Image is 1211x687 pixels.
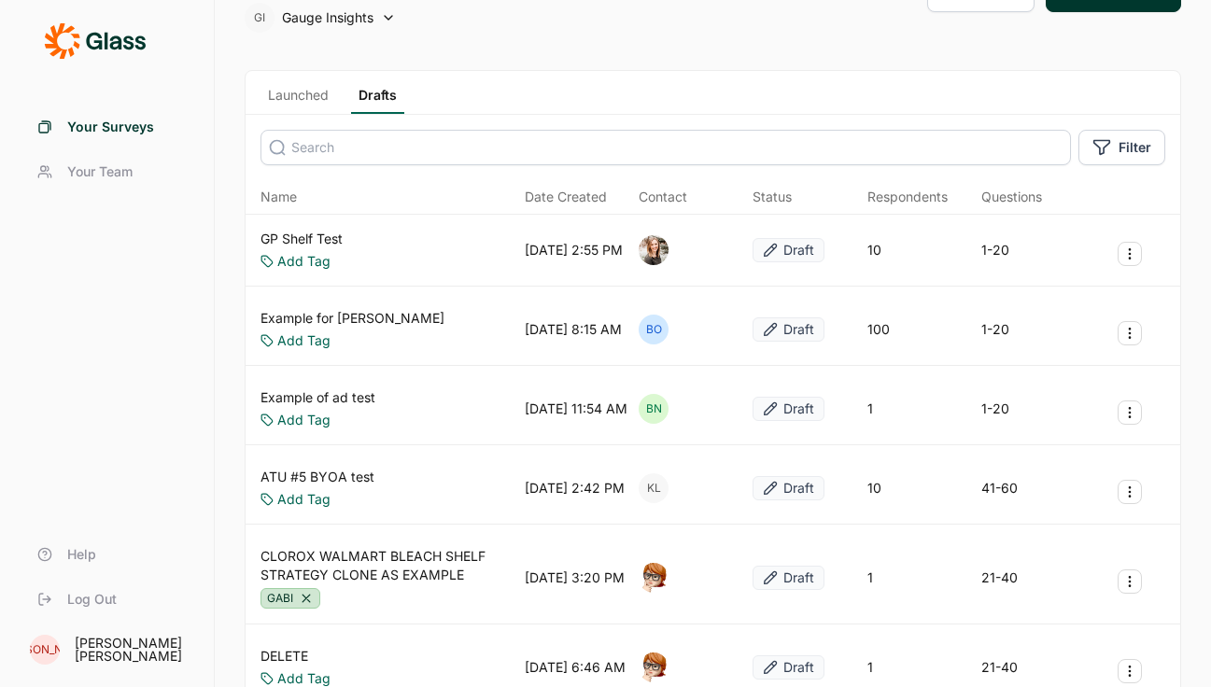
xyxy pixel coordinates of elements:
[1078,130,1165,165] button: Filter
[75,637,191,663] div: [PERSON_NAME] [PERSON_NAME]
[67,545,96,564] span: Help
[525,241,623,259] div: [DATE] 2:55 PM
[351,86,404,114] a: Drafts
[981,241,1009,259] div: 1-20
[867,320,890,339] div: 100
[1118,569,1142,594] button: Survey Actions
[261,130,1071,165] input: Search
[525,400,627,418] div: [DATE] 11:54 AM
[277,411,331,429] a: Add Tag
[867,241,881,259] div: 10
[261,647,331,666] a: DELETE
[525,320,622,339] div: [DATE] 8:15 AM
[277,490,331,509] a: Add Tag
[261,468,374,486] a: ATU #5 BYOA test
[525,658,626,677] div: [DATE] 6:46 AM
[639,315,669,344] div: BO
[753,188,792,206] div: Status
[867,188,948,206] div: Respondents
[639,188,687,206] div: Contact
[753,397,824,421] button: Draft
[981,400,1009,418] div: 1-20
[1118,400,1142,425] button: Survey Actions
[30,635,60,665] div: [PERSON_NAME]
[525,188,607,206] span: Date Created
[753,238,824,262] button: Draft
[282,8,373,27] span: Gauge Insights
[753,566,824,590] button: Draft
[277,252,331,271] a: Add Tag
[639,652,669,682] img: o7kyh2p2njg4amft5nuk.png
[639,235,669,265] img: k5jor735xiww1e2xqlyf.png
[867,658,873,677] div: 1
[245,3,275,33] div: GI
[639,563,669,593] img: o7kyh2p2njg4amft5nuk.png
[261,547,517,584] a: CLOROX WALMART BLEACH SHELF STRATEGY CLONE AS EXAMPLE
[639,394,669,424] div: BN
[525,568,625,587] div: [DATE] 3:20 PM
[67,590,117,609] span: Log Out
[261,388,375,407] a: Example of ad test
[981,320,1009,339] div: 1-20
[261,309,444,328] a: Example for [PERSON_NAME]
[525,479,625,498] div: [DATE] 2:42 PM
[67,162,133,181] span: Your Team
[753,655,824,680] button: Draft
[639,473,669,503] div: KL
[1118,321,1142,345] button: Survey Actions
[867,400,873,418] div: 1
[753,476,824,500] button: Draft
[981,568,1018,587] div: 21-40
[261,588,320,609] div: GABI
[1118,480,1142,504] button: Survey Actions
[261,86,336,114] a: Launched
[867,568,873,587] div: 1
[277,331,331,350] a: Add Tag
[261,188,297,206] span: Name
[753,317,824,342] button: Draft
[867,479,881,498] div: 10
[981,479,1018,498] div: 41-60
[1119,138,1151,157] span: Filter
[1118,242,1142,266] button: Survey Actions
[67,118,154,136] span: Your Surveys
[981,188,1042,206] div: Questions
[261,230,343,248] a: GP Shelf Test
[981,658,1018,677] div: 21-40
[1118,659,1142,683] button: Survey Actions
